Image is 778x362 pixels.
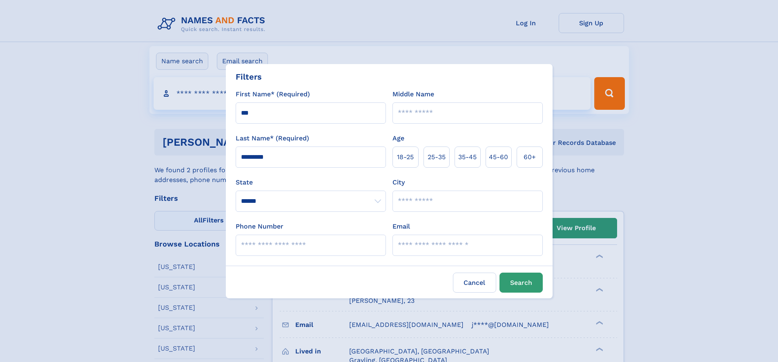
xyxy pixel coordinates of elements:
[392,133,404,143] label: Age
[392,89,434,99] label: Middle Name
[236,178,386,187] label: State
[236,89,310,99] label: First Name* (Required)
[499,273,543,293] button: Search
[392,178,405,187] label: City
[397,152,414,162] span: 18‑25
[489,152,508,162] span: 45‑60
[458,152,477,162] span: 35‑45
[524,152,536,162] span: 60+
[392,222,410,231] label: Email
[236,222,283,231] label: Phone Number
[236,71,262,83] div: Filters
[453,273,496,293] label: Cancel
[236,133,309,143] label: Last Name* (Required)
[428,152,446,162] span: 25‑35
